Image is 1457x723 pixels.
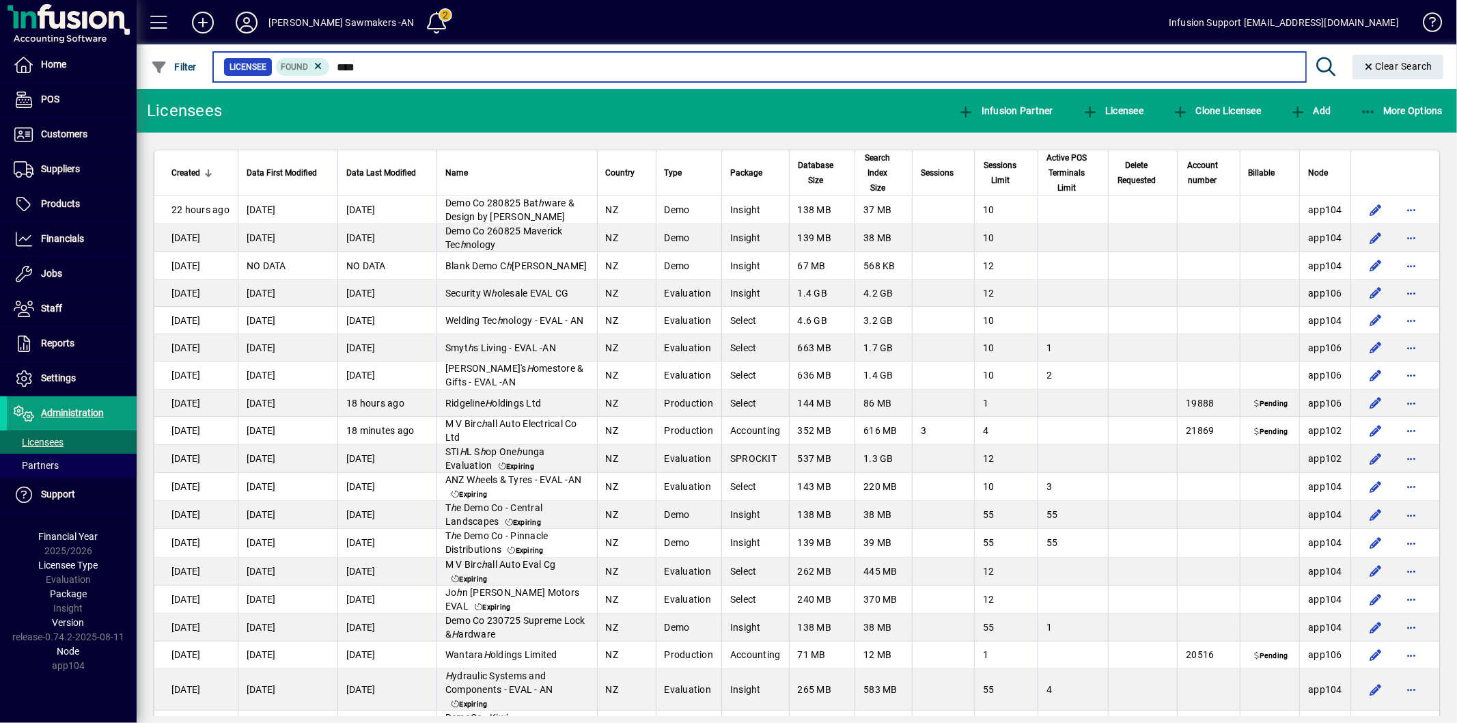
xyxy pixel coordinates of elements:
td: [DATE] [154,529,238,557]
div: Sessions Limit [983,158,1029,188]
td: [DATE] [337,445,436,473]
a: Settings [7,361,137,396]
td: [DATE] [238,501,337,529]
td: [DATE] [337,196,436,224]
td: 37 MB [855,196,912,224]
span: Name [445,165,468,180]
td: 139 MB [789,224,855,252]
span: Created [171,165,200,180]
span: Demo Co 260825 Maverick Tec nology [445,226,563,250]
td: Select [721,558,789,586]
span: Jobs [41,268,62,279]
a: Partners [7,454,137,477]
span: Licensee [230,60,266,74]
button: More options [1400,227,1422,249]
span: app102.prod.infusionbusinesssoftware.com [1308,453,1342,464]
button: More options [1400,532,1422,554]
div: Data First Modified [247,165,329,180]
div: Billable [1249,165,1292,180]
a: Staff [7,292,137,326]
span: Support [41,489,75,500]
td: Evaluation [656,558,722,586]
button: More options [1400,255,1422,277]
td: 10 [974,224,1038,252]
td: 10 [974,196,1038,224]
td: NZ [597,445,656,473]
td: Accounting [721,417,789,445]
button: Edit [1365,560,1387,582]
td: [DATE] [238,417,337,445]
em: h [492,288,497,299]
a: POS [7,83,137,117]
td: 86 MB [855,390,912,417]
div: Database Size [798,158,847,188]
button: More options [1400,448,1422,469]
em: H [485,398,492,409]
button: More options [1400,337,1422,359]
span: app104.prod.infusionbusinesssoftware.com [1308,481,1342,492]
td: Demo [656,501,722,529]
div: Search Index Size [863,150,904,195]
td: Demo [656,196,722,224]
td: 19888 [1177,390,1239,417]
td: 55 [974,529,1038,557]
td: [DATE] [154,417,238,445]
button: Infusion Partner [954,98,1057,123]
td: [DATE] [154,224,238,252]
span: app104.prod.infusionbusinesssoftware.com [1308,204,1342,215]
span: Home [41,59,66,70]
span: Filter [151,62,197,72]
button: More options [1400,392,1422,414]
td: 10 [974,473,1038,501]
div: Node [1308,165,1342,180]
button: More Options [1357,98,1447,123]
td: Insight [721,529,789,557]
span: app106.prod.infusionbusinesssoftware.com [1308,342,1342,353]
em: h [517,446,523,457]
span: Demo Co 280825 Bat ware & Design by [PERSON_NAME] [445,197,574,222]
button: Edit [1365,310,1387,331]
span: Licensees [14,437,64,448]
td: [DATE] [238,334,337,361]
td: 12 [974,445,1038,473]
mat-chip: Found Status: Found [276,58,330,76]
td: Evaluation [656,307,722,334]
span: T e Demo Co - Pinnacle Distributions [445,530,549,555]
span: [PERSON_NAME]'s omestore & Gifts - EVAL -AN [445,363,584,387]
div: Sessions [921,165,966,180]
td: NZ [597,252,656,279]
button: Filter [148,55,200,79]
td: [DATE] [154,361,238,390]
span: Data Last Modified [346,165,416,180]
td: 3 [912,417,974,445]
td: 12 [974,279,1038,307]
a: Knowledge Base [1413,3,1440,47]
div: Account number [1186,158,1231,188]
span: M V Birc all Auto Electrical Co Ltd [445,418,577,443]
td: 2 [1038,361,1107,390]
button: More options [1400,364,1422,386]
span: Settings [41,372,76,383]
td: 1.4 GB [789,279,855,307]
td: Insight [721,252,789,279]
td: [DATE] [154,390,238,417]
button: Edit [1365,255,1387,277]
span: app104.prod.infusionbusinesssoftware.com [1308,509,1342,520]
a: Jobs [7,257,137,291]
td: 18 hours ago [337,390,436,417]
td: 1.4 GB [855,361,912,390]
button: Profile [225,10,268,35]
td: NZ [597,558,656,586]
td: [DATE] [337,334,436,361]
span: app104.prod.infusionbusinesssoftware.com [1308,537,1342,548]
a: Financials [7,222,137,256]
span: Financial Year [39,531,98,542]
span: Security W olesale EVAL CG [445,288,569,299]
td: 38 MB [855,224,912,252]
button: Licensee [1079,98,1148,123]
span: app102.prod.infusionbusinesssoftware.com [1308,425,1342,436]
span: Staff [41,303,62,314]
td: 568 KB [855,252,912,279]
button: Edit [1365,644,1387,666]
button: More options [1400,420,1422,441]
